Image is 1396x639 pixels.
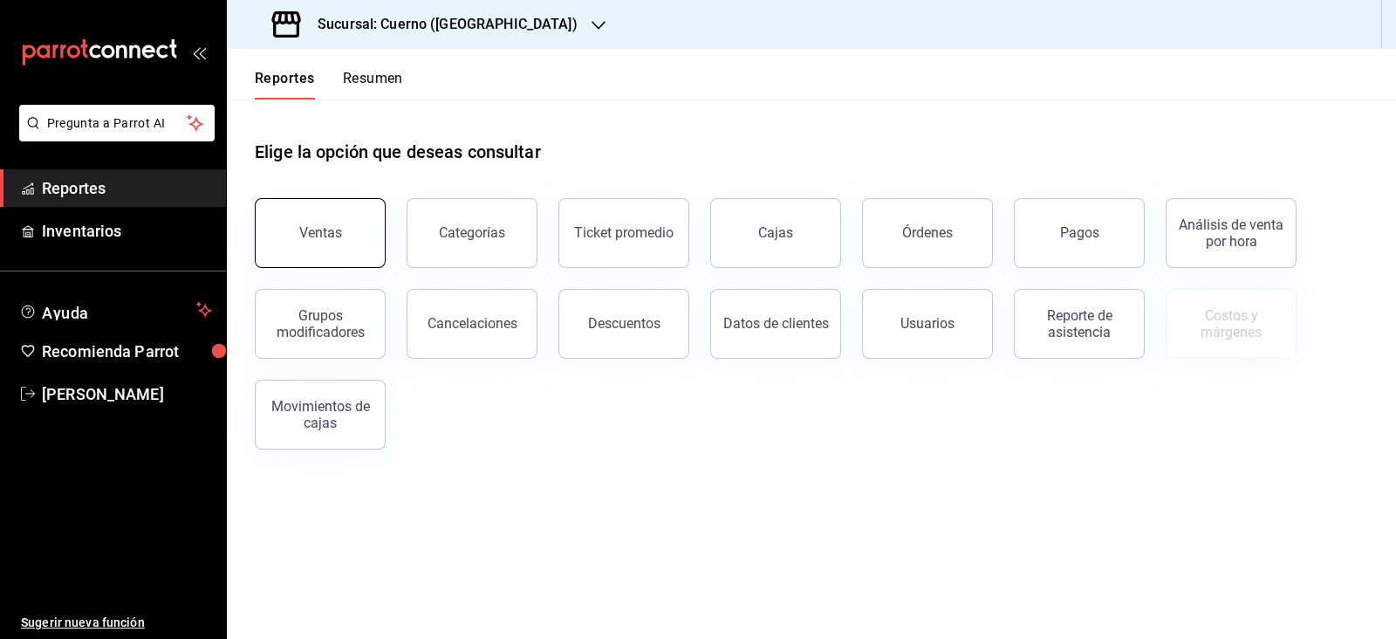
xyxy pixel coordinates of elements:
div: Reporte de asistencia [1025,307,1133,340]
span: Ayuda [42,299,189,320]
span: Reportes [42,176,212,200]
button: Cancelaciones [407,289,537,359]
button: Descuentos [558,289,689,359]
button: Reportes [255,70,315,100]
button: Pagos [1014,198,1145,268]
div: Pagos [1060,224,1099,241]
a: Pregunta a Parrot AI [12,127,215,145]
button: Reporte de asistencia [1014,289,1145,359]
button: Ticket promedio [558,198,689,268]
div: Descuentos [588,315,660,332]
div: Análisis de venta por hora [1177,216,1285,250]
button: Cajas [710,198,841,268]
span: Inventarios [42,219,212,243]
span: Sugerir nueva función [21,614,212,632]
button: open_drawer_menu [192,45,206,59]
div: Cajas [758,224,793,241]
button: Usuarios [862,289,993,359]
button: Categorías [407,198,537,268]
button: Grupos modificadores [255,289,386,359]
h3: Sucursal: Cuerno ([GEOGRAPHIC_DATA]) [304,14,578,35]
button: Ventas [255,198,386,268]
span: [PERSON_NAME] [42,382,212,406]
span: Pregunta a Parrot AI [47,114,188,133]
div: Grupos modificadores [266,307,374,340]
div: Categorías [439,224,505,241]
div: Órdenes [902,224,953,241]
button: Movimientos de cajas [255,380,386,450]
button: Datos de clientes [710,289,841,359]
button: Órdenes [862,198,993,268]
button: Pregunta a Parrot AI [19,105,215,141]
div: Ticket promedio [574,224,674,241]
div: Datos de clientes [723,315,829,332]
div: Cancelaciones [428,315,517,332]
button: Análisis de venta por hora [1166,198,1297,268]
div: navigation tabs [255,70,403,100]
span: Recomienda Parrot [42,340,212,363]
div: Costos y márgenes [1177,307,1285,340]
div: Usuarios [900,315,955,332]
button: Resumen [343,70,403,100]
h1: Elige la opción que deseas consultar [255,139,541,165]
div: Movimientos de cajas [266,398,374,431]
div: Ventas [299,224,342,241]
button: Contrata inventarios para ver este reporte [1166,289,1297,359]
